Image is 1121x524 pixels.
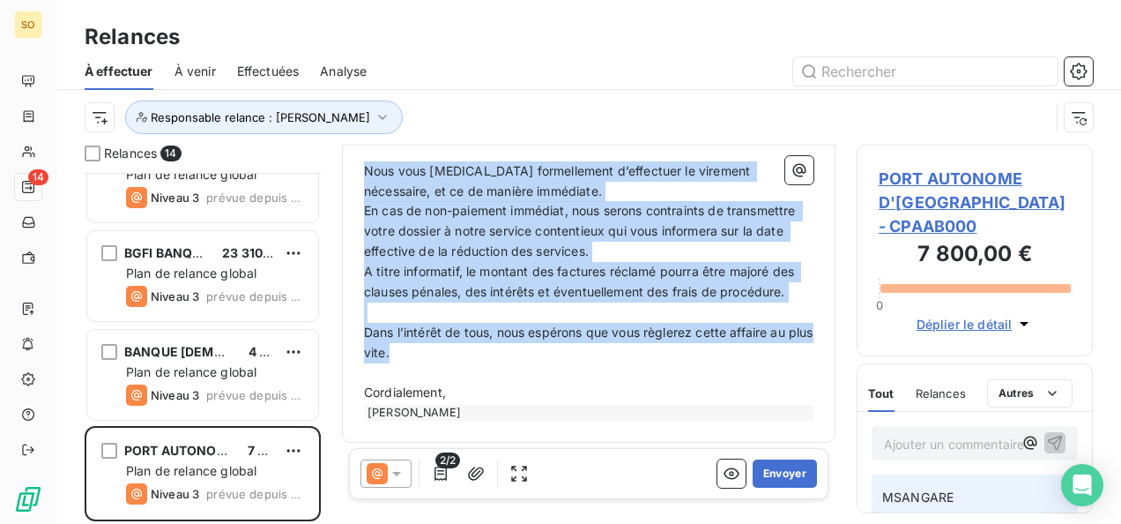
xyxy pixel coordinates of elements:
span: Plan de relance global [126,266,256,281]
span: PORT AUTONOME D'[GEOGRAPHIC_DATA] [124,443,383,458]
span: Niveau 3 [151,191,199,205]
span: Effectuées [237,63,300,80]
span: Relances [104,145,157,162]
span: Déplier le détail [917,315,1013,333]
h3: 7 800,00 € [879,238,1071,273]
span: Plan de relance global [126,167,256,182]
span: A titre informatif, le montant des factures réclamé pourra être majoré des clauses pénales, des i... [364,264,798,299]
span: À effectuer [85,63,153,80]
span: Niveau 3 [151,289,199,303]
button: Autres [987,379,1073,408]
span: prévue depuis hier [206,487,304,501]
span: 7 800,00 € [248,443,315,458]
span: MSANGARE [882,490,954,505]
span: À venir [174,63,216,80]
span: Niveau 3 [151,487,199,501]
span: 23 310,00 € [222,245,295,260]
a: 14 [14,173,41,201]
span: 2/2 [435,453,460,468]
span: Cordialement, [364,385,446,400]
button: Envoyer [753,460,817,488]
div: grid [85,173,321,524]
span: Analyse [320,63,367,80]
span: Responsable relance : [PERSON_NAME] [151,110,370,124]
button: Responsable relance : [PERSON_NAME] [125,101,403,134]
span: BGFI BANQUE RCA [124,245,238,260]
span: Tout [868,386,895,400]
span: 0 [876,298,883,312]
span: prévue depuis hier [206,191,304,205]
span: PORT AUTONOME D'[GEOGRAPHIC_DATA] - CPAAB000 [879,167,1071,238]
span: Niveau 3 [151,388,199,402]
span: 14 [160,146,181,161]
span: Relances [916,386,966,400]
input: Rechercher [793,57,1058,86]
span: Nous vous [MEDICAL_DATA] formellement d’effectuer le virement nécessaire, et ce de manière immédi... [364,163,754,198]
div: Open Intercom Messenger [1061,464,1103,506]
span: 14 [28,169,48,185]
span: 4 455,00 € [249,344,316,359]
div: SO [14,11,42,39]
span: BANQUE [DEMOGRAPHIC_DATA] DE GUINEE [124,344,393,359]
span: prévue depuis hier [206,289,304,303]
span: Plan de relance global [126,364,256,379]
button: Déplier le détail [911,314,1039,334]
span: prévue depuis hier [206,388,304,402]
h3: Relances [85,21,180,53]
span: Dans l’intérêt de tous, nous espérons que vous règlerez cette affaire au plus vite. [364,325,817,360]
span: Plan de relance global [126,463,256,478]
img: Logo LeanPay [14,485,42,513]
span: En cas de non-paiement immédiat, nous serons contraints de transmettre votre dossier à notre serv... [364,203,799,258]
